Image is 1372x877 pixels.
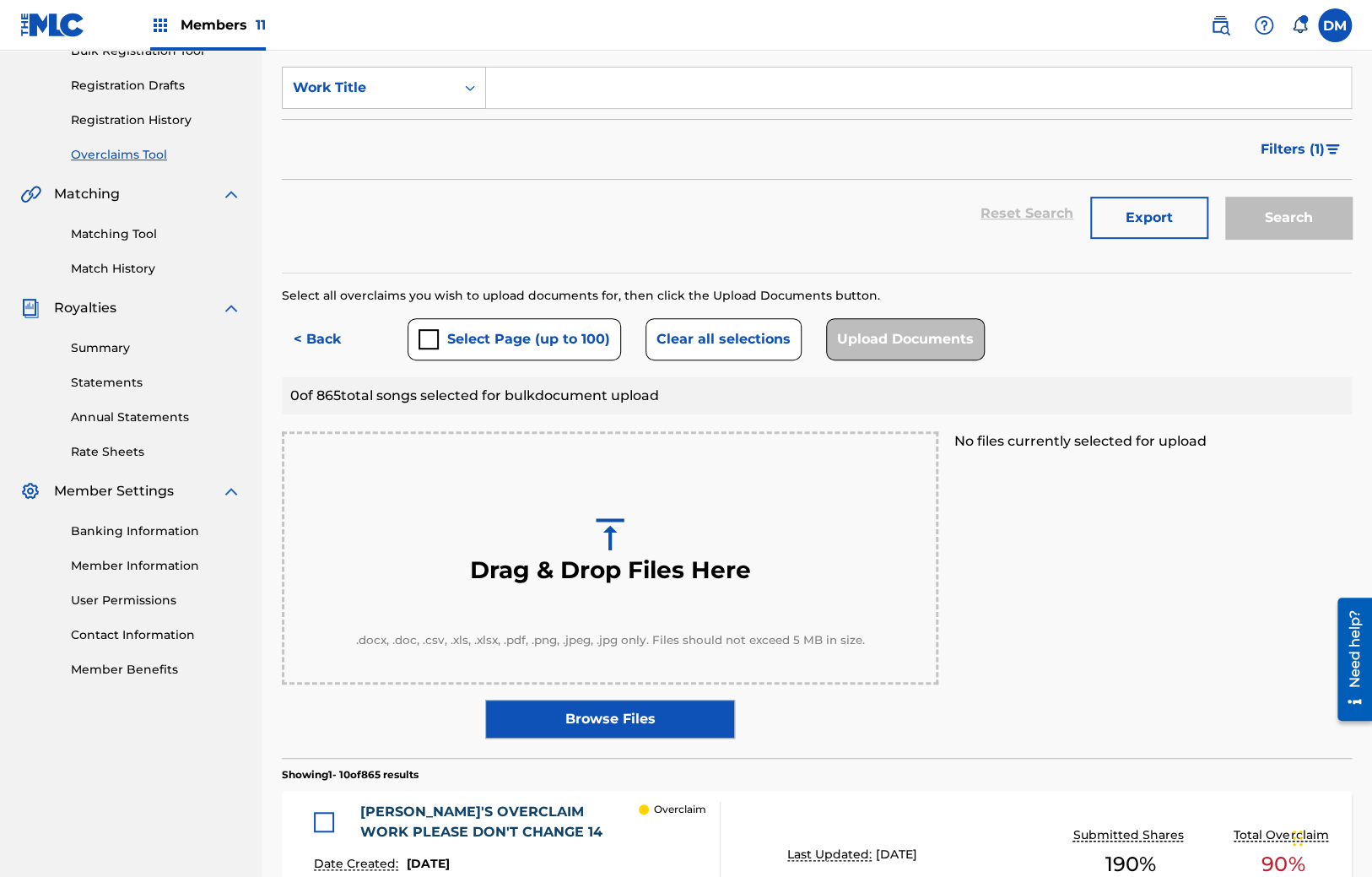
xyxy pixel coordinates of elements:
span: [DATE] [407,856,450,871]
img: expand [221,481,241,501]
span: 11 [256,17,266,33]
div: Help [1247,8,1281,42]
a: Banking Information [71,522,241,540]
p: Last Updated: [787,846,876,863]
label: Browse Files [485,700,735,739]
p: Date Created: [314,855,402,873]
div: Notifications [1291,17,1308,34]
p: No files currently selected for upload [953,431,1352,452]
button: Filters (1) [1250,128,1352,171]
a: Member Information [71,557,241,575]
a: Rate Sheets [71,443,241,461]
img: Top Rightsholders [150,15,170,35]
iframe: Chat Widget [1288,796,1372,877]
span: Members [181,15,266,35]
span: .docx, .doc, .csv, .xls, .xlsx, .pdf, .png, .jpeg, .jpg only. Files should not exceed 5 MB in size. [356,631,865,648]
a: Statements [71,374,241,392]
div: Drag [1293,813,1303,863]
div: User Menu [1318,8,1352,42]
span: Member Settings [54,481,174,501]
button: < Back [282,318,383,360]
iframe: Resource Center [1325,590,1372,729]
a: Public Search [1203,8,1237,42]
div: [PERSON_NAME]'S OVERCLAIM WORK PLEASE DON'T CHANGE 14 [314,802,639,842]
button: Clear all selections [645,318,802,360]
div: Work Title [293,78,445,98]
a: Summary [71,339,241,357]
a: Registration History [71,111,241,129]
img: filter [1326,144,1340,154]
img: Royalties [20,298,41,318]
img: help [1254,15,1274,35]
p: Overclaim [654,802,706,817]
p: Showing 1 - 10 of 865 results [282,767,419,782]
a: Overclaims Tool [71,146,241,164]
img: Matching [20,184,41,204]
h3: Drag & Drop Files Here [470,555,751,585]
img: MLC Logo [20,13,85,37]
p: Total Overclaim [1234,826,1332,844]
button: Export [1090,197,1208,239]
img: expand [221,298,241,318]
img: search [1210,15,1230,35]
img: upload [589,513,631,555]
div: 0 of 865 total songs selected for bulk document upload [282,377,1352,414]
span: Filters ( 1 ) [1261,139,1325,160]
div: Select all overclaims you wish to upload documents for, then click the Upload Documents button. [282,287,1352,305]
span: Matching [54,184,120,204]
a: Match History [71,260,241,278]
span: [DATE] [876,847,917,862]
a: Annual Statements [71,409,241,426]
span: Royalties [54,298,116,318]
a: Registration Drafts [71,77,241,95]
a: User Permissions [71,592,241,609]
img: expand [221,184,241,204]
p: Submitted Shares [1073,826,1188,844]
a: Member Benefits [71,661,241,679]
form: Search Form [282,67,1352,247]
a: Matching Tool [71,225,241,243]
img: Member Settings [20,481,41,501]
a: Contact Information [71,626,241,644]
button: Select Page (up to 100) [408,318,621,360]
a: Bulk Registration Tool [71,42,241,60]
